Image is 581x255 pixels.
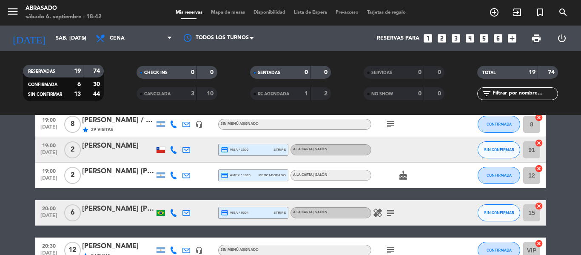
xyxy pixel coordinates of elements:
span: A la carta | Salón [293,173,328,177]
i: subject [385,208,396,218]
div: sábado 6. septiembre - 18:42 [26,13,102,21]
span: Sin menú asignado [221,248,259,252]
span: Tarjetas de regalo [363,10,410,15]
i: looks_6 [493,33,504,44]
span: 19:00 [38,166,60,175]
i: exit_to_app [512,7,522,17]
span: Sin menú asignado [221,122,259,126]
i: star [82,126,89,133]
strong: 30 [93,81,102,87]
span: Disponibilidad [249,10,290,15]
span: CANCELADA [144,92,171,96]
span: A la carta | Salón [293,211,328,214]
i: power_settings_new [557,33,567,43]
div: [PERSON_NAME] / Suntrip [82,115,154,126]
span: CONFIRMADA [28,83,57,87]
i: credit_card [221,209,228,217]
i: [DATE] [6,29,51,48]
i: search [558,7,568,17]
i: cancel [535,202,543,210]
span: SENTADAS [258,71,280,75]
strong: 74 [93,68,102,74]
span: [DATE] [38,175,60,185]
strong: 3 [191,91,194,97]
strong: 0 [191,69,194,75]
span: Lista de Espera [290,10,331,15]
i: add_circle_outline [489,7,499,17]
strong: 0 [438,91,443,97]
strong: 0 [418,91,422,97]
i: looks_one [422,33,433,44]
i: cancel [535,164,543,173]
span: [DATE] [38,124,60,134]
span: SIN CONFIRMAR [484,210,514,215]
span: [DATE] [38,150,60,160]
span: stripe [273,210,286,215]
span: CONFIRMADA [487,173,512,178]
span: [DATE] [38,213,60,223]
i: subject [385,119,396,129]
strong: 0 [324,69,329,75]
strong: 0 [418,69,422,75]
span: 2 [64,141,81,158]
div: Abrasado [26,4,102,13]
strong: 0 [210,69,215,75]
i: cake [398,170,408,181]
i: add_box [507,33,518,44]
span: mercadopago [259,172,286,178]
span: 6 [64,204,81,221]
span: 19:00 [38,140,60,150]
i: looks_3 [450,33,461,44]
i: healing [373,208,383,218]
i: headset_mic [195,120,203,128]
div: [PERSON_NAME] [82,241,154,252]
span: print [531,33,541,43]
div: [PERSON_NAME] [PERSON_NAME] [82,166,154,177]
strong: 6 [77,81,81,87]
span: 20:00 [38,203,60,213]
i: filter_list [481,89,492,99]
strong: 10 [207,91,215,97]
span: SIN CONFIRMAR [484,147,514,152]
span: CONFIRMADA [487,122,512,126]
strong: 19 [529,69,535,75]
span: 20:30 [38,241,60,250]
span: Mis reservas [171,10,207,15]
strong: 19 [74,68,81,74]
i: menu [6,5,19,18]
input: Filtrar por nombre... [492,89,558,98]
span: visa * 9304 [221,209,248,217]
div: [PERSON_NAME] [82,140,154,152]
span: NO SHOW [371,92,393,96]
i: arrow_drop_down [79,33,89,43]
span: CONFIRMADA [487,248,512,252]
span: Cena [110,35,125,41]
strong: 0 [305,69,308,75]
i: looks_5 [478,33,490,44]
span: amex * 1000 [221,172,251,179]
strong: 2 [324,91,329,97]
span: 19:00 [38,115,60,124]
span: RE AGENDADA [258,92,289,96]
span: SIN CONFIRMAR [28,92,62,97]
span: CHECK INS [144,71,168,75]
strong: 0 [438,69,443,75]
span: 2 [64,167,81,184]
strong: 13 [74,91,81,97]
strong: 1 [305,91,308,97]
span: visa * 1300 [221,146,248,154]
i: looks_4 [464,33,476,44]
i: headset_mic [195,246,203,254]
div: [PERSON_NAME] [PERSON_NAME] [82,203,154,215]
i: turned_in_not [535,7,545,17]
span: 8 [64,116,81,133]
i: cancel [535,139,543,147]
div: LOG OUT [549,26,575,51]
span: 39 Visitas [91,126,113,133]
strong: 74 [548,69,556,75]
i: cancel [535,239,543,248]
i: credit_card [221,172,228,179]
i: looks_two [436,33,447,44]
span: Pre-acceso [331,10,363,15]
span: RESERVADAS [28,69,55,74]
